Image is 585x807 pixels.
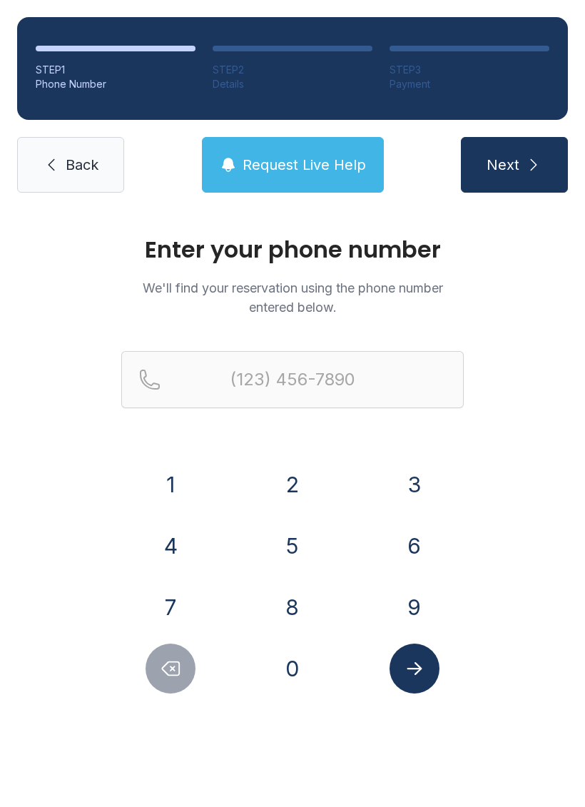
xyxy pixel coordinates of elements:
[487,155,519,175] span: Next
[268,644,317,694] button: 0
[213,77,372,91] div: Details
[390,521,439,571] button: 6
[121,278,464,317] p: We'll find your reservation using the phone number entered below.
[390,460,439,509] button: 3
[390,63,549,77] div: STEP 3
[390,77,549,91] div: Payment
[268,582,317,632] button: 8
[146,460,195,509] button: 1
[390,644,439,694] button: Submit lookup form
[36,63,195,77] div: STEP 1
[243,155,366,175] span: Request Live Help
[146,644,195,694] button: Delete number
[66,155,98,175] span: Back
[146,521,195,571] button: 4
[121,351,464,408] input: Reservation phone number
[268,521,317,571] button: 5
[213,63,372,77] div: STEP 2
[121,238,464,261] h1: Enter your phone number
[146,582,195,632] button: 7
[268,460,317,509] button: 2
[390,582,439,632] button: 9
[36,77,195,91] div: Phone Number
